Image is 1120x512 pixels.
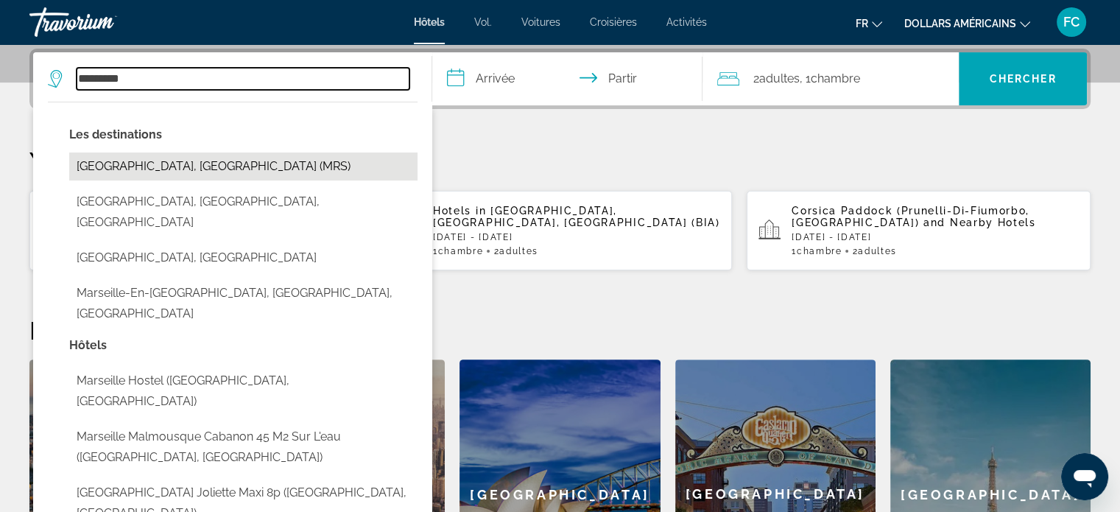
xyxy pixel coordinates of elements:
font: adultes [758,71,799,85]
p: Your Recent Searches [29,146,1091,175]
button: Corsica Paddock (Prunelli-Di-Fiumorbo, [GEOGRAPHIC_DATA]) and Nearby Hotels[DATE] - [DATE]1Chambr... [747,190,1091,271]
input: Rechercher une destination hôtelière [77,68,409,90]
div: Widget de recherche [33,52,1087,105]
button: Recherche [959,52,1087,105]
a: Activités [666,16,707,28]
p: [DATE] - [DATE] [433,232,720,242]
span: Corsica Paddock (Prunelli-Di-Fiumorbo, [GEOGRAPHIC_DATA]) [792,205,1029,228]
button: Select city: Marseille - Provence Airport, France [69,244,418,272]
button: Sélectionnez la date d'arrivée et de départ [432,52,703,105]
button: Voyageurs : 2 adultes, 0 enfants [702,52,959,105]
font: Chercher [990,73,1057,85]
font: , 1 [799,71,810,85]
button: Changer de langue [856,13,882,34]
iframe: Bouton de lancement de la fenêtre de messagerie [1061,453,1108,500]
a: Vol. [474,16,492,28]
button: Hotels in [GEOGRAPHIC_DATA], [GEOGRAPHIC_DATA], [GEOGRAPHIC_DATA] (CLY)[DATE] - [DATE]1Chambre2Ad... [29,190,373,271]
span: Adultes [499,246,538,256]
button: Menu utilisateur [1052,7,1091,38]
font: FC [1063,14,1080,29]
span: 2 [852,246,896,256]
button: Select city: Marseillette, Carcassonne, France [69,188,418,236]
button: Select hotel: Marseille Malmousque Cabanon 45 M2 Sur L'eau (Marseille, FR) [69,423,418,471]
p: City options [69,125,418,145]
font: fr [856,18,868,29]
span: 1 [792,246,842,256]
a: Travorium [29,3,177,41]
a: Hôtels [414,16,445,28]
h2: Destinations en vedette [29,315,1091,345]
p: [DATE] - [DATE] [792,232,1079,242]
span: 1 [433,246,483,256]
span: Hotels in [433,205,486,217]
button: Select city: Marseille, France (MRS) [69,152,418,180]
button: Select hotel: Marseille hostel (Saint Petersburg, RU) [69,367,418,415]
p: Hotel options [69,335,418,356]
span: [GEOGRAPHIC_DATA], [GEOGRAPHIC_DATA], [GEOGRAPHIC_DATA] (BIA) [433,205,720,228]
a: Voitures [521,16,560,28]
font: 2 [753,71,758,85]
span: Adultes [858,246,897,256]
a: Croisières [590,16,637,28]
button: Hotels in [GEOGRAPHIC_DATA], [GEOGRAPHIC_DATA], [GEOGRAPHIC_DATA] (BIA)[DATE] - [DATE]1Chambre2Ad... [388,190,732,271]
button: Changer de devise [904,13,1030,34]
span: Chambre [438,246,484,256]
button: Select city: Marseille-En-Beauvaisis, Oise, France [69,279,418,328]
font: Chambre [810,71,859,85]
span: Chambre [797,246,842,256]
span: and Nearby Hotels [923,217,1036,228]
span: 2 [493,246,538,256]
font: dollars américains [904,18,1016,29]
